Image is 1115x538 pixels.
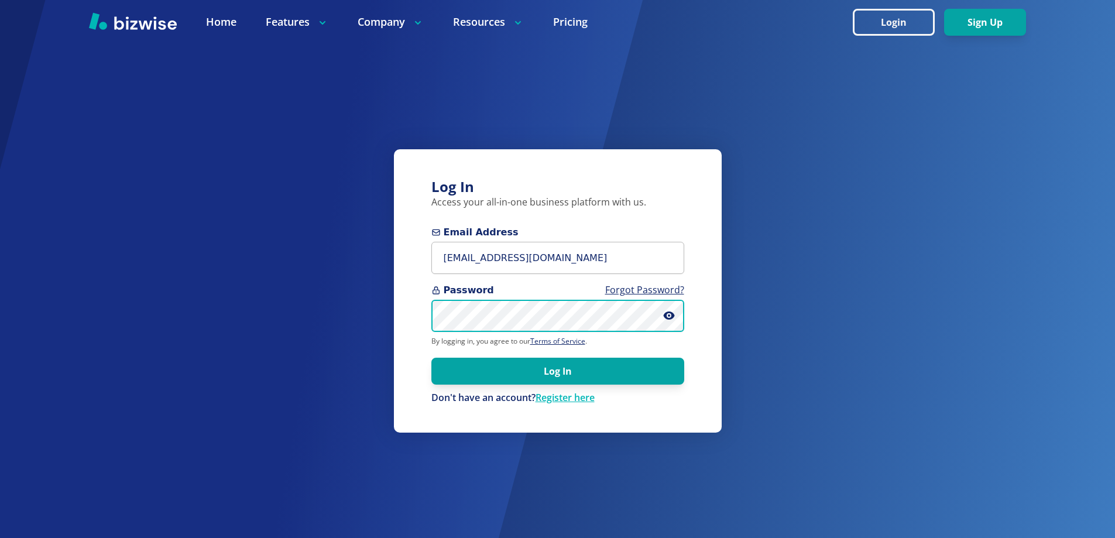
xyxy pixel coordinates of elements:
[89,12,177,30] img: Bizwise Logo
[944,17,1026,28] a: Sign Up
[853,17,944,28] a: Login
[431,242,684,274] input: you@example.com
[944,9,1026,36] button: Sign Up
[605,283,684,296] a: Forgot Password?
[431,392,684,405] div: Don't have an account?Register here
[431,225,684,239] span: Email Address
[206,15,236,29] a: Home
[853,9,935,36] button: Login
[431,358,684,385] button: Log In
[431,196,684,209] p: Access your all-in-one business platform with us.
[431,337,684,346] p: By logging in, you agree to our .
[266,15,328,29] p: Features
[536,391,595,404] a: Register here
[431,392,684,405] p: Don't have an account?
[530,336,585,346] a: Terms of Service
[431,177,684,197] h3: Log In
[431,283,684,297] span: Password
[453,15,524,29] p: Resources
[358,15,424,29] p: Company
[553,15,588,29] a: Pricing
